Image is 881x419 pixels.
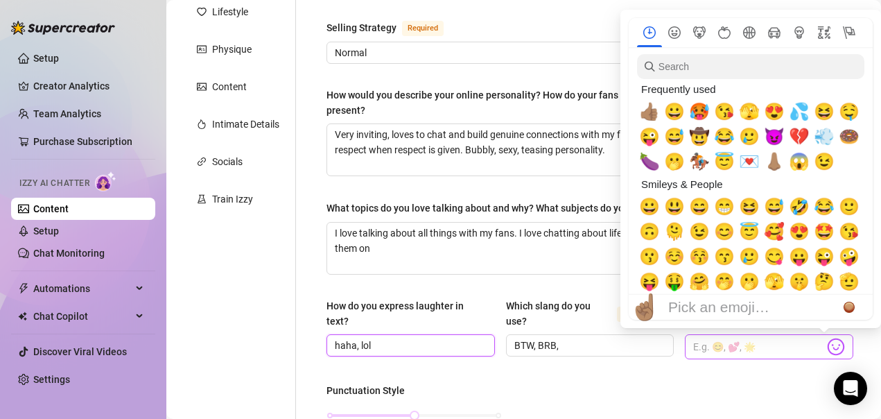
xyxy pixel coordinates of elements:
[33,136,132,147] a: Purchase Subscription
[33,248,105,259] a: Chat Monitoring
[33,346,127,357] a: Discover Viral Videos
[33,305,132,327] span: Chat Copilot
[212,117,279,132] div: Intimate Details
[326,87,791,118] div: How would you describe your online personality? How do your fans see you or the type of persona y...
[506,298,674,329] label: Which slang do you use?
[327,223,853,274] textarea: What topics do you love talking about and why? What subjects do you know a lot about?
[95,171,116,191] img: AI Chatter
[617,307,658,322] span: Required
[212,79,247,94] div: Content
[693,338,824,356] input: What are your favorite emojis?
[326,383,415,398] label: Punctuation Style
[506,298,612,329] div: Which slang do you use?
[33,53,59,64] a: Setup
[19,177,89,190] span: Izzy AI Chatter
[197,194,207,204] span: experiment
[326,20,396,35] div: Selling Strategy
[18,311,27,321] img: Chat Copilot
[335,42,670,63] span: Normal
[827,338,845,356] img: svg%3e
[335,338,484,353] input: How do you express laughter in text?
[834,372,867,405] div: Open Intercom Messenger
[326,298,485,329] div: How do you express laughter in text?
[33,75,144,97] a: Creator Analytics
[33,203,69,214] a: Content
[326,87,853,118] label: How would you describe your online personality? How do your fans see you or the type of persona y...
[18,283,29,294] span: thunderbolt
[11,21,115,35] img: logo-BBDzfeDw.svg
[197,7,207,17] span: heart
[33,108,101,119] a: Team Analytics
[327,124,853,176] textarea: How would you describe your online personality? How do your fans see you or the type of persona y...
[326,200,771,216] label: What topics do you love talking about and why? What subjects do you know a lot about?
[402,21,444,36] span: Required
[197,119,207,129] span: fire
[514,338,663,353] input: Which slang do you use?
[197,157,207,166] span: link
[326,19,459,36] label: Selling Strategy
[197,44,207,54] span: idcard
[212,191,253,207] div: Train Izzy
[197,82,207,92] span: picture
[33,277,132,300] span: Automations
[326,298,495,329] label: How do you express laughter in text?
[33,374,70,385] a: Settings
[326,200,708,216] div: What topics do you love talking about and why? What subjects do you know a lot about?
[33,225,59,237] a: Setup
[212,154,243,169] div: Socials
[212,4,248,19] div: Lifestyle
[212,42,252,57] div: Physique
[326,383,405,398] div: Punctuation Style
